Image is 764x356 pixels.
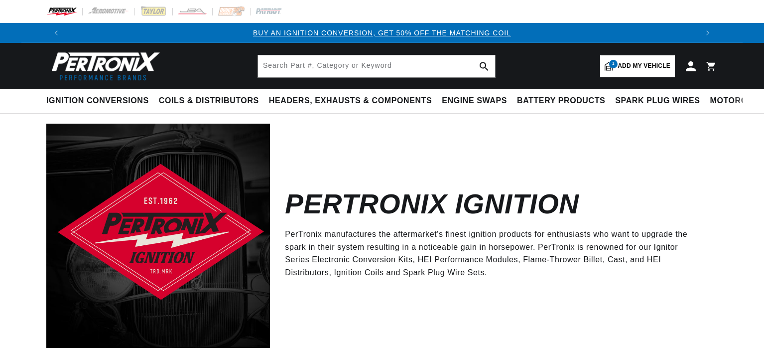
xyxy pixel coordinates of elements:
button: Translation missing: en.sections.announcements.next_announcement [698,23,718,43]
div: Announcement [66,27,698,38]
input: Search Part #, Category or Keyword [258,55,495,77]
p: PerTronix manufactures the aftermarket's finest ignition products for enthusiasts who want to upg... [285,228,703,279]
a: 1Add my vehicle [600,55,675,77]
button: search button [473,55,495,77]
div: 1 of 3 [66,27,698,38]
span: Headers, Exhausts & Components [269,96,432,106]
button: Translation missing: en.sections.announcements.previous_announcement [46,23,66,43]
img: Pertronix Ignition [46,124,270,348]
summary: Headers, Exhausts & Components [264,89,437,113]
slideshow-component: Translation missing: en.sections.announcements.announcement_bar [21,23,743,43]
span: Add my vehicle [618,61,670,71]
summary: Spark Plug Wires [610,89,705,113]
summary: Battery Products [512,89,610,113]
span: Battery Products [517,96,605,106]
summary: Coils & Distributors [154,89,264,113]
span: Spark Plug Wires [615,96,700,106]
h2: Pertronix Ignition [285,192,579,216]
img: Pertronix [46,49,161,83]
span: Engine Swaps [442,96,507,106]
summary: Engine Swaps [437,89,512,113]
summary: Ignition Conversions [46,89,154,113]
span: Coils & Distributors [159,96,259,106]
a: BUY AN IGNITION CONVERSION, GET 50% OFF THE MATCHING COIL [253,29,511,37]
span: Ignition Conversions [46,96,149,106]
span: 1 [609,60,618,68]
